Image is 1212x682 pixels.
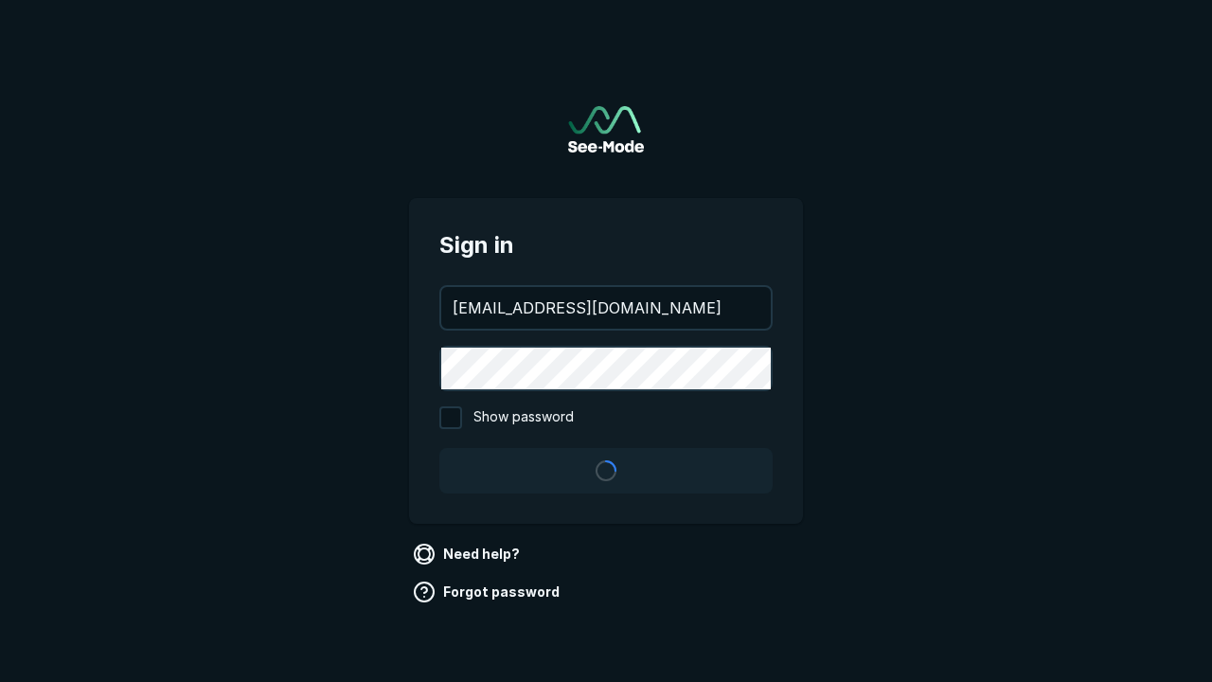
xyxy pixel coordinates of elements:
a: Need help? [409,539,527,569]
a: Forgot password [409,577,567,607]
span: Show password [473,406,574,429]
img: See-Mode Logo [568,106,644,153]
input: your@email.com [441,287,771,329]
a: Go to sign in [568,106,644,153]
span: Sign in [439,228,773,262]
